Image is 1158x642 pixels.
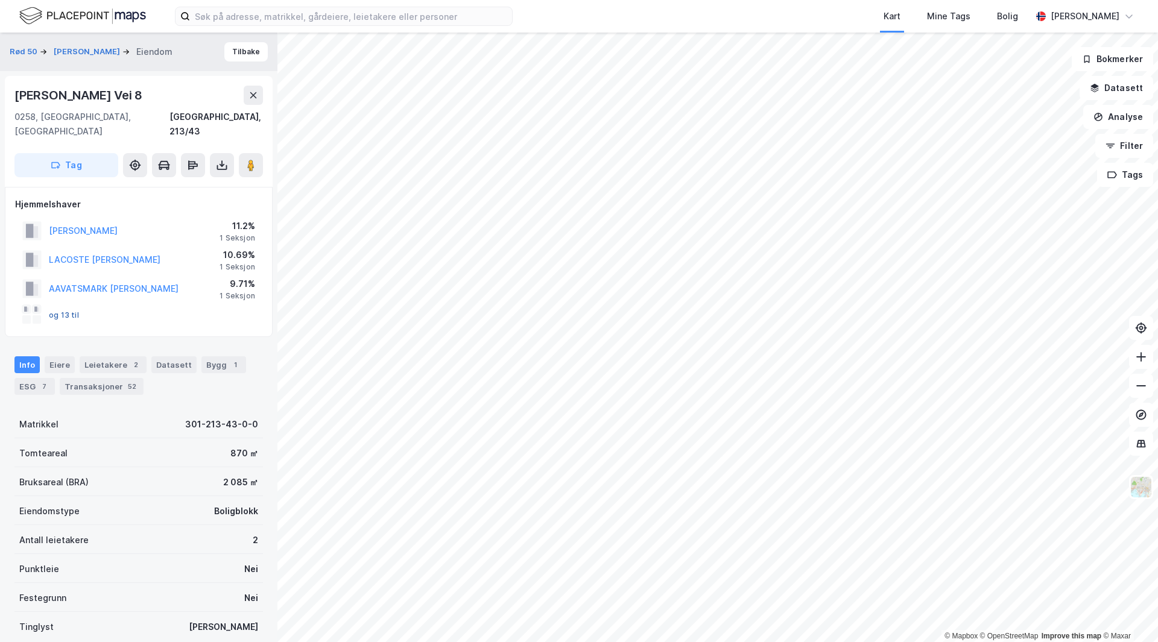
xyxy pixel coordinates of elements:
div: Festegrunn [19,591,66,605]
div: 11.2% [220,219,255,233]
button: Tilbake [224,42,268,61]
div: 1 Seksjon [220,262,255,272]
input: Søk på adresse, matrikkel, gårdeiere, leietakere eller personer [190,7,512,25]
div: 1 Seksjon [220,291,255,301]
div: Bruksareal (BRA) [19,475,89,489]
div: Bygg [201,356,246,373]
div: 1 Seksjon [220,233,255,243]
img: Z [1130,476,1153,499]
a: Improve this map [1042,632,1101,640]
div: Nei [244,591,258,605]
div: 2 [130,359,142,371]
div: Tomteareal [19,446,68,461]
button: Rød 50 [10,46,40,58]
a: Mapbox [944,632,978,640]
div: Tinglyst [19,620,54,634]
div: Bolig [997,9,1018,24]
div: [PERSON_NAME] [189,620,258,634]
div: Nei [244,562,258,576]
div: Kart [884,9,900,24]
div: 0258, [GEOGRAPHIC_DATA], [GEOGRAPHIC_DATA] [14,110,169,139]
button: [PERSON_NAME] [54,46,122,58]
div: Eiendom [136,45,172,59]
div: Leietakere [80,356,147,373]
div: [GEOGRAPHIC_DATA], 213/43 [169,110,263,139]
div: ESG [14,378,55,395]
div: Transaksjoner [60,378,144,395]
button: Datasett [1080,76,1153,100]
button: Tags [1097,163,1153,187]
div: Hjemmelshaver [15,197,262,212]
div: Boligblokk [214,504,258,518]
div: 301-213-43-0-0 [185,417,258,432]
div: Mine Tags [927,9,970,24]
div: 9.71% [220,277,255,291]
button: Bokmerker [1072,47,1153,71]
div: 2 [253,533,258,547]
div: 870 ㎡ [230,446,258,461]
div: Info [14,356,40,373]
div: 1 [229,359,241,371]
div: Matrikkel [19,417,59,432]
iframe: Chat Widget [1098,584,1158,642]
div: Eiere [45,356,75,373]
div: 10.69% [220,248,255,262]
div: Eiendomstype [19,504,80,518]
div: [PERSON_NAME] Vei 8 [14,86,145,105]
button: Filter [1095,134,1153,158]
div: Datasett [151,356,197,373]
div: 52 [125,380,139,392]
div: [PERSON_NAME] [1051,9,1119,24]
button: Tag [14,153,118,177]
a: OpenStreetMap [980,632,1039,640]
div: 7 [38,380,50,392]
div: Antall leietakere [19,533,89,547]
div: 2 085 ㎡ [223,475,258,489]
div: Punktleie [19,562,59,576]
img: logo.f888ab2527a4732fd821a326f86c7f29.svg [19,5,146,27]
button: Analyse [1083,105,1153,129]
